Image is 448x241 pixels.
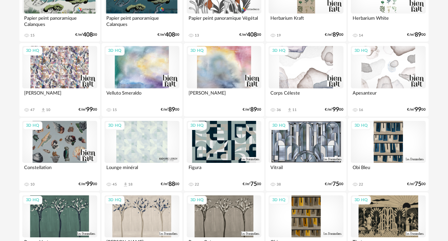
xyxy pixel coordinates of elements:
[415,182,421,187] span: 75
[247,32,257,37] span: 408
[22,14,97,28] div: Papier peint panoramique Calanques
[292,108,297,112] div: 11
[168,107,175,112] span: 89
[269,46,289,56] div: 3D HQ
[83,32,93,37] span: 408
[187,14,262,28] div: Papier peint panoramique Végétal
[187,163,262,177] div: Figura
[348,43,429,116] a: 3D HQ Apesanteur 16 €/m²9900
[30,33,35,38] div: 15
[102,118,182,191] a: 3D HQ Lounge minéral 45 Download icon 18 €/m²8800
[23,46,42,56] div: 3D HQ
[195,33,199,38] div: 13
[161,107,179,112] div: €/m² 00
[165,32,175,37] span: 408
[415,107,421,112] span: 99
[277,182,281,187] div: 38
[269,14,343,28] div: Herbarium Kraft
[41,107,46,113] span: Download icon
[187,121,207,130] div: 3D HQ
[157,32,179,37] div: €/m² 00
[195,182,199,187] div: 22
[359,108,363,112] div: 16
[30,182,35,187] div: 10
[325,32,343,37] div: €/m² 00
[359,182,363,187] div: 22
[269,88,343,103] div: Corps Céleste
[123,182,128,187] span: Download icon
[407,107,426,112] div: €/m² 00
[333,32,339,37] span: 89
[23,196,42,205] div: 3D HQ
[187,46,207,56] div: 3D HQ
[351,163,426,177] div: Obi Bleu
[46,108,50,112] div: 10
[105,163,179,177] div: Lounge minéral
[113,182,117,187] div: 45
[187,88,262,103] div: [PERSON_NAME]
[79,107,97,112] div: €/m² 00
[351,46,371,56] div: 3D HQ
[184,43,265,116] a: 3D HQ [PERSON_NAME] €/m²8900
[333,107,339,112] span: 99
[22,163,97,177] div: Constellation
[269,196,289,205] div: 3D HQ
[23,121,42,130] div: 3D HQ
[128,182,133,187] div: 18
[250,182,257,187] span: 75
[113,108,117,112] div: 15
[79,182,97,187] div: €/m² 00
[250,107,257,112] span: 89
[415,32,421,37] span: 89
[105,14,179,28] div: Papier peint panoramique Calanques
[105,196,125,205] div: 3D HQ
[184,118,265,191] a: 3D HQ Figura 22 €/m²7500
[75,32,97,37] div: €/m² 00
[168,182,175,187] span: 88
[266,43,346,116] a: 3D HQ Corps Céleste 36 Download icon 11 €/m²9900
[161,182,179,187] div: €/m² 00
[351,196,371,205] div: 3D HQ
[266,118,346,191] a: 3D HQ Vitrail 38 €/m²7500
[30,108,35,112] div: 47
[277,33,281,38] div: 19
[407,182,426,187] div: €/m² 00
[105,121,125,130] div: 3D HQ
[351,14,426,28] div: Herbarium White
[86,107,93,112] span: 99
[102,43,182,116] a: 3D HQ Velluto Smeraldo 15 €/m²8900
[359,33,363,38] div: 14
[351,121,371,130] div: 3D HQ
[325,182,343,187] div: €/m² 00
[351,88,426,103] div: Apesanteur
[239,32,261,37] div: €/m² 00
[187,196,207,205] div: 3D HQ
[22,88,97,103] div: [PERSON_NAME]
[19,118,100,191] a: 3D HQ Constellation 10 €/m²9900
[277,108,281,112] div: 36
[333,182,339,187] span: 75
[407,32,426,37] div: €/m² 00
[86,182,93,187] span: 99
[243,182,261,187] div: €/m² 00
[269,121,289,130] div: 3D HQ
[269,163,343,177] div: Vitrail
[348,118,429,191] a: 3D HQ Obi Bleu 22 €/m²7500
[105,88,179,103] div: Velluto Smeraldo
[19,43,100,116] a: 3D HQ [PERSON_NAME] 47 Download icon 10 €/m²9900
[325,107,343,112] div: €/m² 00
[105,46,125,56] div: 3D HQ
[243,107,261,112] div: €/m² 00
[287,107,292,113] span: Download icon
